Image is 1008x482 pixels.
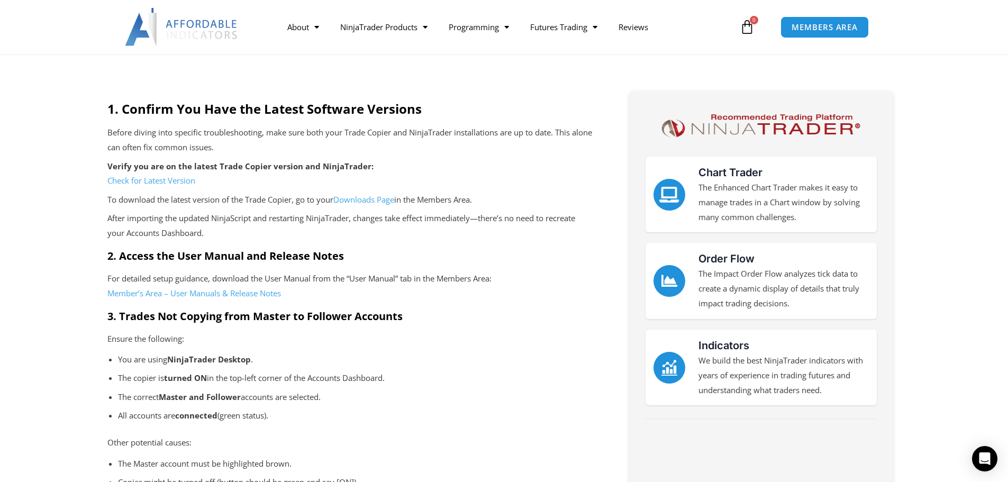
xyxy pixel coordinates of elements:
[698,267,869,311] p: The Impact Order Flow analyzes tick data to create a dynamic display of details that truly impact...
[125,8,239,46] img: LogoAI | Affordable Indicators – NinjaTrader
[698,180,869,225] p: The Enhanced Chart Trader makes it easy to manage trades in a Chart window by solving many common...
[698,166,762,179] a: Chart Trader
[333,194,394,205] a: Downloads Page
[107,100,422,117] strong: 1. Confirm You Have the Latest Software Versions
[520,15,608,39] a: Futures Trading
[698,353,869,398] p: We build the best NinjaTrader indicators with years of experience in trading futures and understa...
[698,252,755,265] a: Order Flow
[780,16,869,38] a: MEMBERS AREA
[750,16,758,24] span: 0
[277,15,737,39] nav: Menu
[118,352,582,367] p: You are using .
[107,211,593,241] p: After importing the updated NinjaScript and restarting NinjaTrader, changes take effect immediate...
[972,446,997,471] div: Open Intercom Messenger
[107,249,344,263] strong: 2. Access the User Manual and Release Notes
[107,288,281,298] a: Member’s Area – User Manuals & Release Notes
[107,271,593,301] p: For detailed setup guidance, download the User Manual from the “User Manual” tab in the Members A...
[107,332,593,347] p: Ensure the following:
[167,354,251,365] strong: NinjaTrader Desktop
[118,457,582,471] p: The Master account must be highlighted brown.
[107,193,593,207] p: To download the latest version of the Trade Copier, go to your in the Members Area.
[330,15,438,39] a: NinjaTrader Products
[107,435,593,450] p: Other potential causes:
[792,23,858,31] span: MEMBERS AREA
[653,265,685,297] a: Order Flow
[107,175,195,186] a: Check for Latest Version
[657,111,865,141] img: NinjaTrader Logo | Affordable Indicators – NinjaTrader
[159,392,241,402] strong: Master and Follower
[107,125,593,155] p: Before diving into specific troubleshooting, make sure both your Trade Copier and NinjaTrader ins...
[175,410,217,421] strong: connected
[107,161,374,171] strong: Verify you are on the latest Trade Copier version and NinjaTrader:
[653,179,685,211] a: Chart Trader
[118,408,582,423] p: All accounts are (green status).
[698,339,749,352] a: Indicators
[164,372,207,383] strong: turned ON
[608,15,659,39] a: Reviews
[724,12,770,42] a: 0
[653,352,685,384] a: Indicators
[277,15,330,39] a: About
[107,309,403,323] strong: 3. Trades Not Copying from Master to Follower Accounts
[438,15,520,39] a: Programming
[118,371,582,386] p: The copier is in the top-left corner of the Accounts Dashboard.
[118,390,582,405] p: The correct accounts are selected.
